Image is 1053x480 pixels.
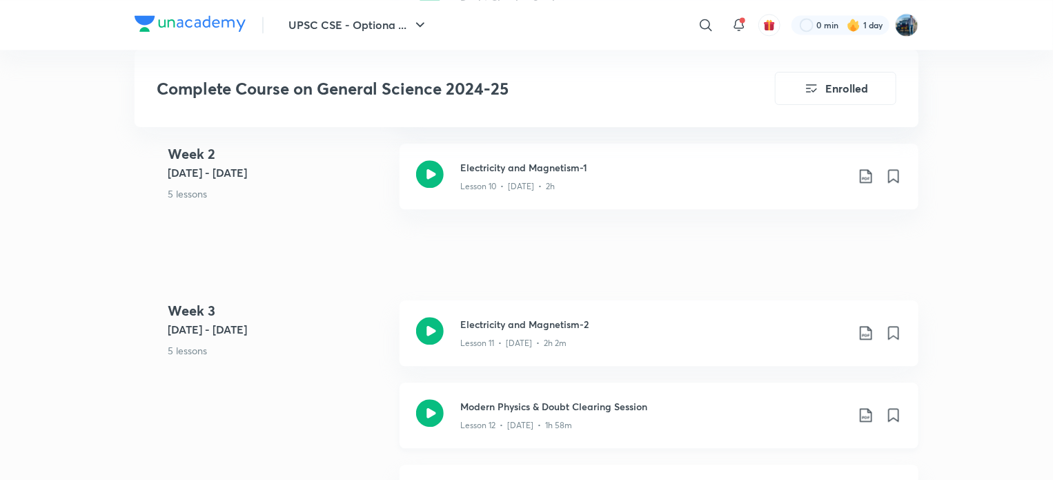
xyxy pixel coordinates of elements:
[168,321,388,338] h5: [DATE] - [DATE]
[763,19,776,31] img: avatar
[895,13,918,37] img: I A S babu
[168,300,388,321] h4: Week 3
[758,14,780,36] button: avatar
[460,160,847,175] h3: Electricity and Magnetism-1
[847,18,860,32] img: streak
[157,79,697,99] h3: Complete Course on General Science 2024-25
[168,186,388,201] p: 5 lessons
[400,383,918,465] a: Modern Physics & Doubt Clearing SessionLesson 12 • [DATE] • 1h 58m
[460,317,847,332] h3: Electricity and Magnetism-2
[460,337,567,349] p: Lesson 11 • [DATE] • 2h 2m
[135,15,246,32] img: Company Logo
[168,144,388,164] h4: Week 2
[168,343,388,358] p: 5 lessons
[280,11,437,39] button: UPSC CSE - Optiona ...
[400,300,918,383] a: Electricity and Magnetism-2Lesson 11 • [DATE] • 2h 2m
[460,180,555,193] p: Lesson 10 • [DATE] • 2h
[775,72,896,105] button: Enrolled
[400,144,918,226] a: Electricity and Magnetism-1Lesson 10 • [DATE] • 2h
[460,419,572,432] p: Lesson 12 • [DATE] • 1h 58m
[168,164,388,181] h5: [DATE] - [DATE]
[460,399,847,414] h3: Modern Physics & Doubt Clearing Session
[135,15,246,35] a: Company Logo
